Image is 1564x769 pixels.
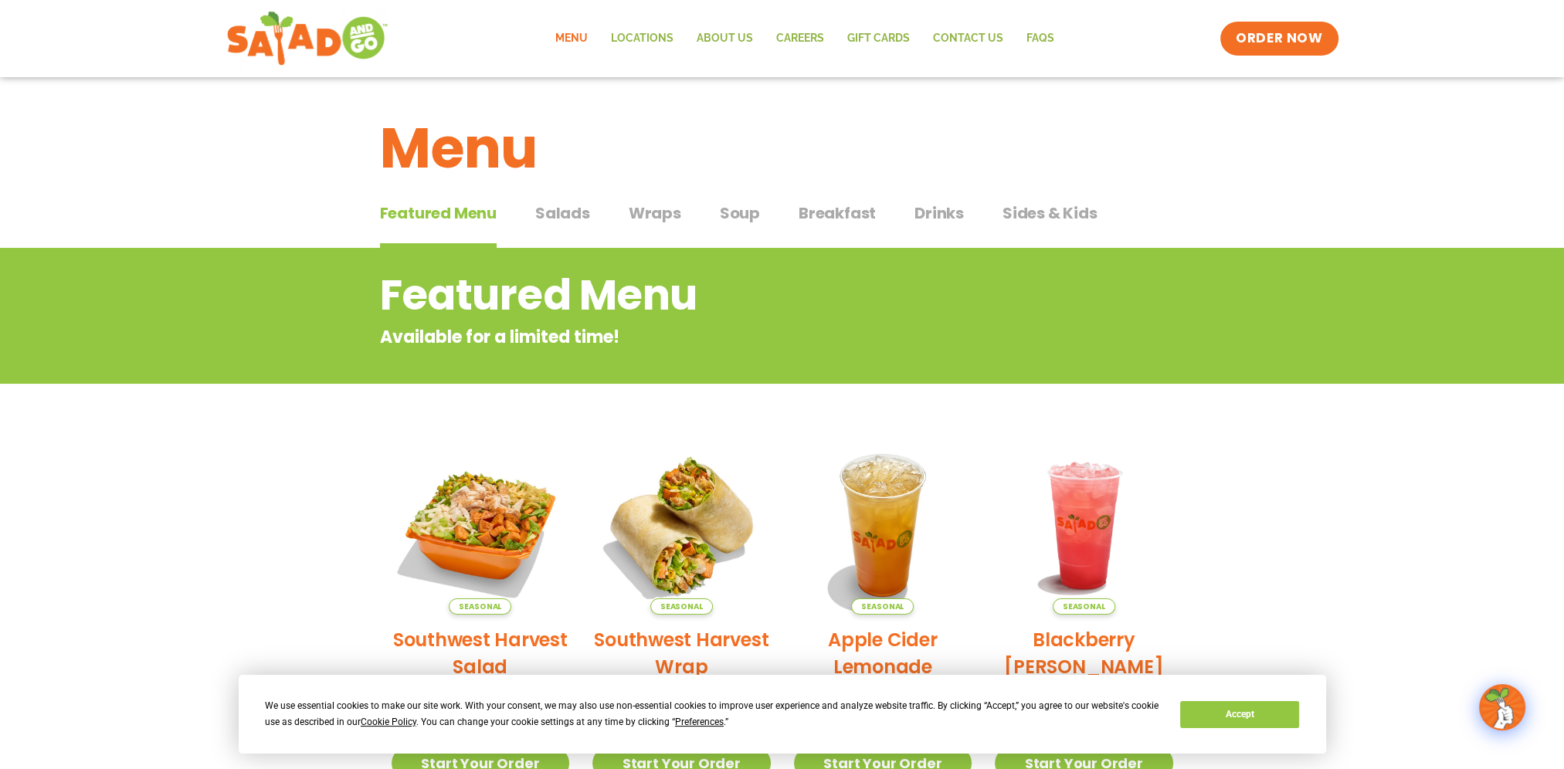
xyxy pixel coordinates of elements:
[794,436,972,615] img: Product photo for Apple Cider Lemonade
[921,21,1015,56] a: Contact Us
[380,324,1060,350] p: Available for a limited time!
[836,21,921,56] a: GIFT CARDS
[449,598,511,615] span: Seasonal
[592,436,771,615] img: Product photo for Southwest Harvest Wrap
[851,598,914,615] span: Seasonal
[599,21,685,56] a: Locations
[1003,202,1098,225] span: Sides & Kids
[380,107,1185,190] h1: Menu
[1180,701,1299,728] button: Accept
[799,202,876,225] span: Breakfast
[1481,686,1524,729] img: wpChatIcon
[1053,598,1115,615] span: Seasonal
[392,626,570,680] h2: Southwest Harvest Salad
[544,21,1066,56] nav: Menu
[1015,21,1066,56] a: FAQs
[675,716,724,727] span: Preferences
[380,196,1185,249] div: Tabbed content
[1220,22,1338,56] a: ORDER NOW
[380,202,497,225] span: Featured Menu
[361,716,416,727] span: Cookie Policy
[914,202,964,225] span: Drinks
[995,436,1173,615] img: Product photo for Blackberry Bramble Lemonade
[1236,29,1322,48] span: ORDER NOW
[380,264,1060,327] h2: Featured Menu
[544,21,599,56] a: Menu
[629,202,681,225] span: Wraps
[685,21,765,56] a: About Us
[226,8,389,69] img: new-SAG-logo-768×292
[265,698,1162,730] div: We use essential cookies to make our site work. With your consent, we may also use non-essential ...
[239,675,1326,754] div: Cookie Consent Prompt
[765,21,836,56] a: Careers
[995,626,1173,707] h2: Blackberry [PERSON_NAME] Lemonade
[535,202,590,225] span: Salads
[392,436,570,615] img: Product photo for Southwest Harvest Salad
[720,202,760,225] span: Soup
[794,626,972,680] h2: Apple Cider Lemonade
[592,626,771,680] h2: Southwest Harvest Wrap
[650,598,713,615] span: Seasonal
